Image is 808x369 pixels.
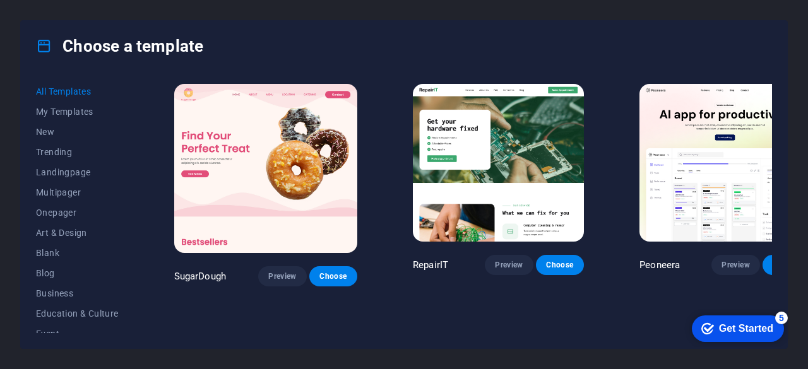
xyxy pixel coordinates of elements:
div: 5 [93,3,106,15]
button: Choose [536,255,584,275]
button: Blog [36,263,119,283]
span: My Templates [36,107,119,117]
button: New [36,122,119,142]
span: Choose [319,271,347,281]
span: Preview [495,260,523,270]
button: Preview [711,255,759,275]
span: Education & Culture [36,308,119,319]
button: Trending [36,142,119,162]
button: Landingpage [36,162,119,182]
span: Blank [36,248,119,258]
button: Blank [36,243,119,263]
div: Get Started 5 items remaining, 0% complete [10,6,102,33]
button: Choose [309,266,357,286]
button: Event [36,324,119,344]
h4: Choose a template [36,36,203,56]
img: RepairIT [413,84,584,242]
span: Choose [546,260,574,270]
img: SugarDough [174,84,357,253]
span: Art & Design [36,228,119,238]
span: Blog [36,268,119,278]
span: Trending [36,147,119,157]
p: SugarDough [174,270,226,283]
button: Education & Culture [36,303,119,324]
button: Business [36,283,119,303]
button: Art & Design [36,223,119,243]
span: Business [36,288,119,298]
span: Onepager [36,208,119,218]
div: Get Started [37,14,92,25]
span: All Templates [36,86,119,97]
p: RepairIT [413,259,448,271]
button: My Templates [36,102,119,122]
p: Peoneera [639,259,680,271]
button: Preview [485,255,533,275]
span: Preview [722,260,749,270]
span: Landingpage [36,167,119,177]
button: All Templates [36,81,119,102]
button: Onepager [36,202,119,223]
span: Preview [268,271,296,281]
button: Multipager [36,182,119,202]
span: New [36,127,119,137]
span: Multipager [36,187,119,197]
button: Preview [258,266,306,286]
span: Event [36,329,119,339]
